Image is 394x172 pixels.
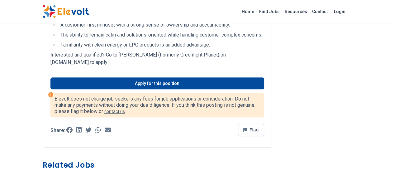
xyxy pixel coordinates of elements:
[50,128,65,133] p: Share:
[282,7,310,17] a: Resources
[239,7,257,17] a: Home
[43,160,272,170] h3: Related Jobs
[310,7,330,17] a: Contact
[43,5,89,18] img: Elevolt
[363,142,394,172] iframe: Chat Widget
[50,77,264,89] a: Apply for this position
[257,7,282,17] a: Find Jobs
[104,109,125,114] a: contact us
[59,41,264,49] li: Familiarity with clean energy or LPG products is an added advantage.
[50,51,264,66] p: Interested and qualified? Go to [PERSON_NAME] (Formerly Greenlight Planet) on [DOMAIN_NAME] to apply
[59,31,264,39] li: The ability to remain calm and solutions-oriented while handling customer complex concerns.
[55,96,260,115] p: Elevolt does not charge job seekers any fees for job applications or consideration. Do not make a...
[238,124,264,136] button: Flag
[330,5,349,18] a: Login
[59,21,264,29] li: A customer-first mindset with a strong sense of ownership and accountability.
